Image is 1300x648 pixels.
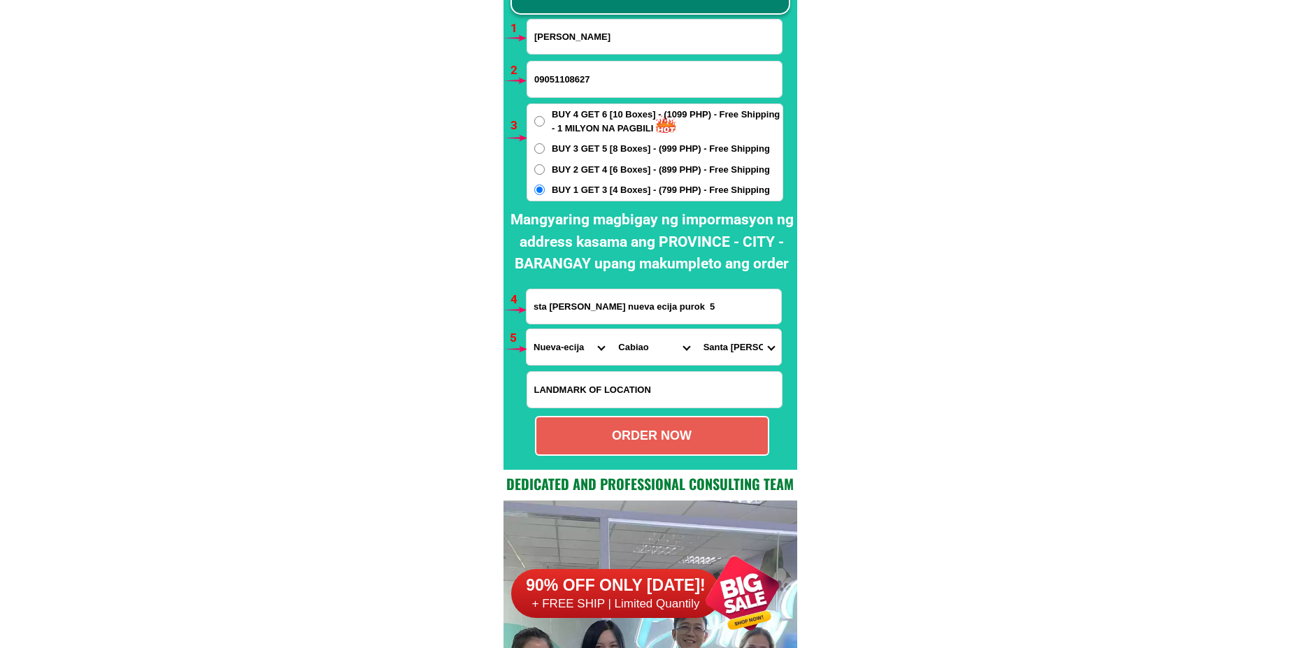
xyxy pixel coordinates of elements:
input: Input LANDMARKOFLOCATION [527,372,782,408]
h6: 1 [510,20,527,38]
h6: + FREE SHIP | Limited Quantily [511,596,721,612]
h2: Dedicated and professional consulting team [503,473,797,494]
select: Select district [611,329,696,365]
span: BUY 2 GET 4 [6 Boxes] - (899 PHP) - Free Shipping [552,163,770,177]
span: BUY 3 GET 5 [8 Boxes] - (999 PHP) - Free Shipping [552,142,770,156]
input: BUY 2 GET 4 [6 Boxes] - (899 PHP) - Free Shipping [534,164,545,175]
h2: Mangyaring magbigay ng impormasyon ng address kasama ang PROVINCE - CITY - BARANGAY upang makumpl... [507,209,797,275]
div: ORDER NOW [536,426,768,445]
h6: 2 [510,62,527,80]
input: BUY 3 GET 5 [8 Boxes] - (999 PHP) - Free Shipping [534,143,545,154]
span: BUY 1 GET 3 [4 Boxes] - (799 PHP) - Free Shipping [552,183,770,197]
h6: 5 [510,329,526,347]
input: Input phone_number [527,62,782,97]
input: Input full_name [527,20,782,54]
select: Select commune [697,329,781,365]
input: BUY 1 GET 3 [4 Boxes] - (799 PHP) - Free Shipping [534,185,545,195]
input: BUY 4 GET 6 [10 Boxes] - (1099 PHP) - Free Shipping - 1 MILYON NA PAGBILI [534,116,545,127]
select: Select province [527,329,611,365]
h6: 3 [510,117,527,135]
span: BUY 4 GET 6 [10 Boxes] - (1099 PHP) - Free Shipping - 1 MILYON NA PAGBILI [552,108,783,135]
h6: 90% OFF ONLY [DATE]! [511,575,721,596]
input: Input address [527,289,781,324]
h6: 4 [510,291,527,309]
